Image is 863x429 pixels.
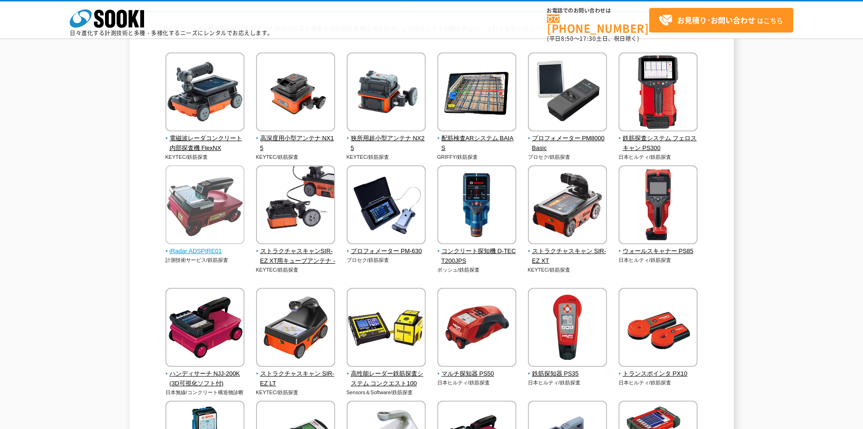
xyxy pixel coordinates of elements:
p: 日本ヒルティ/鉄筋探査 [437,379,517,387]
span: ウォールスキャナー PS85 [619,247,698,256]
img: プロフォメーター PM8000Basic [528,52,607,134]
span: ストラクチャスキャン SIR-EZ LT [256,369,336,389]
p: KEYTEC/鉄筋探査 [256,389,336,396]
a: 鉄筋探査システム フェロスキャン PS300 [619,125,698,153]
img: 鉄筋探査システム フェロスキャン PS300 [619,52,698,134]
span: はこちら [659,13,783,27]
span: 17:30 [580,34,596,43]
a: 鉄筋探知器 PS35 [528,360,607,379]
p: KEYTEC/鉄筋探査 [256,153,336,161]
p: 計測技術サービス/鉄筋探査 [165,256,245,264]
a: ストラクチャスキャン SIR-EZ LT [256,360,336,388]
a: お見積り･お問い合わせはこちら [649,8,793,32]
p: 日本ヒルティ/鉄筋探査 [528,379,607,387]
span: 鉄筋探知器 PS35 [528,369,607,379]
span: プロフォメーター PM-630 [347,247,426,256]
p: GRIFFY/鉄筋探査 [437,153,517,161]
p: プロセク/鉄筋探査 [528,153,607,161]
a: 狭所用超小型アンテナ NX25 [347,125,426,153]
span: マルチ探知器 PS50 [437,369,517,379]
span: ストラクチャスキャンSIR-EZ XT用キューブアンテナ - [256,247,336,266]
span: 高深度用小型アンテナ NX15 [256,134,336,153]
p: 日本ヒルティ/鉄筋探査 [619,256,698,264]
p: 日本ヒルティ/鉄筋探査 [619,379,698,387]
img: ハンディサーチ NJJ-200K(3D可視化ソフト付) [165,288,244,369]
span: (平日 ～ 土日、祝日除く) [547,34,639,43]
a: ハンディサーチ NJJ-200K(3D可視化ソフト付) [165,360,245,388]
span: コンクリート探知機 D-TECT200JPS [437,247,517,266]
a: ストラクチャスキャンSIR-EZ XT用キューブアンテナ - [256,238,336,266]
img: 高深度用小型アンテナ NX15 [256,52,335,134]
img: ストラクチャスキャン SIR-EZ LT [256,288,335,369]
p: KEYTEC/鉄筋探査 [165,153,245,161]
img: 狭所用超小型アンテナ NX25 [347,52,426,134]
a: ウォールスキャナー PS85 [619,238,698,256]
img: コンクリート探知機 D-TECT200JPS [437,165,516,247]
a: プロフォメーター PM8000Basic [528,125,607,153]
span: iRadar ADSPIRE01 [165,247,245,256]
span: 鉄筋探査システム フェロスキャン PS300 [619,134,698,153]
span: 狭所用超小型アンテナ NX25 [347,134,426,153]
a: 電磁波レーダコンクリート内部探査機 FlexNX [165,125,245,153]
img: ストラクチャスキャンSIR-EZ XT用キューブアンテナ - [256,165,335,247]
a: トランスポインタ PX10 [619,360,698,379]
img: マルチ探知器 PS50 [437,288,516,369]
a: 配筋検査ARシステム BAIAS [437,125,517,153]
p: 日本無線/コンクリート構造物診断 [165,389,245,396]
a: コンクリート探知機 D-TECT200JPS [437,238,517,266]
p: プロセク/鉄筋探査 [347,256,426,264]
p: 日々進化する計測技術と多種・多様化するニーズにレンタルでお応えします。 [70,30,273,36]
img: 電磁波レーダコンクリート内部探査機 FlexNX [165,52,244,134]
img: プロフォメーター PM-630 [347,165,426,247]
a: マルチ探知器 PS50 [437,360,517,379]
span: 電磁波レーダコンクリート内部探査機 FlexNX [165,134,245,153]
img: 鉄筋探知器 PS35 [528,288,607,369]
img: トランスポインタ PX10 [619,288,698,369]
a: iRadar ADSPIRE01 [165,238,245,256]
span: プロフォメーター PM8000Basic [528,134,607,153]
img: iRadar ADSPIRE01 [165,165,244,247]
img: 配筋検査ARシステム BAIAS [437,52,516,134]
p: ボッシュ/鉄筋探査 [437,266,517,274]
p: Sensors＆Software/鉄筋探査 [347,389,426,396]
p: KEYTEC/鉄筋探査 [347,153,426,161]
strong: お見積り･お問い合わせ [677,14,755,26]
a: 高性能レーダー鉄筋探査システム コンクエスト100 [347,360,426,388]
span: ストラクチャスキャン SIR-EZ XT [528,247,607,266]
span: トランスポインタ PX10 [619,369,698,379]
span: お電話でのお問い合わせは [547,8,649,13]
a: [PHONE_NUMBER] [547,14,649,33]
a: ストラクチャスキャン SIR-EZ XT [528,238,607,266]
img: ストラクチャスキャン SIR-EZ XT [528,165,607,247]
a: 高深度用小型アンテナ NX15 [256,125,336,153]
p: KEYTEC/鉄筋探査 [528,266,607,274]
p: KEYTEC/鉄筋探査 [256,266,336,274]
img: ウォールスキャナー PS85 [619,165,698,247]
span: ハンディサーチ NJJ-200K(3D可視化ソフト付) [165,369,245,389]
span: 高性能レーダー鉄筋探査システム コンクエスト100 [347,369,426,389]
span: 配筋検査ARシステム BAIAS [437,134,517,153]
a: プロフォメーター PM-630 [347,238,426,256]
span: 8:50 [561,34,574,43]
p: 日本ヒルティ/鉄筋探査 [619,153,698,161]
img: 高性能レーダー鉄筋探査システム コンクエスト100 [347,288,426,369]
